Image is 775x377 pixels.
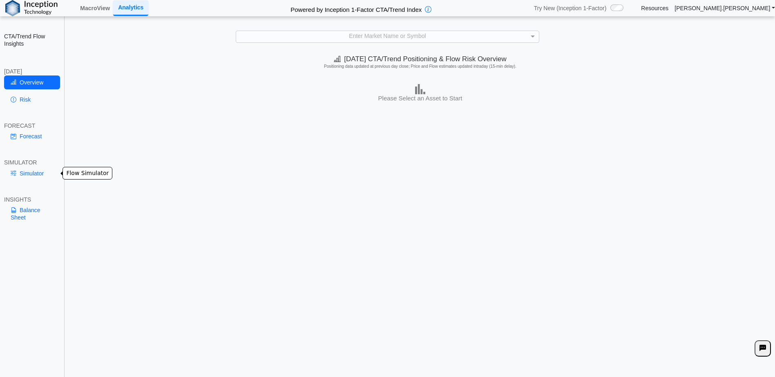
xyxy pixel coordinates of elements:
a: Balance Sheet [4,203,60,224]
a: Risk [4,93,60,106]
div: SIMULATOR [4,159,60,166]
h3: Please Select an Asset to Start [67,94,773,102]
div: FORECAST [4,122,60,129]
a: MacroView [77,1,113,15]
div: [DATE] [4,68,60,75]
div: Enter Market Name or Symbol [236,31,539,42]
a: Analytics [113,0,148,16]
a: Resources [641,4,668,12]
div: Flow Simulator [63,167,112,180]
a: [PERSON_NAME].[PERSON_NAME] [674,4,775,12]
a: Overview [4,75,60,89]
h2: Powered by Inception 1-Factor CTA/Trend Index [287,2,425,14]
span: [DATE] CTA/Trend Positioning & Flow Risk Overview [334,55,506,63]
a: Forecast [4,129,60,143]
span: Try New (Inception 1-Factor) [534,4,607,12]
h2: CTA/Trend Flow Insights [4,33,60,47]
img: bar-chart.png [415,84,425,94]
div: INSIGHTS [4,196,60,203]
h5: Positioning data updated at previous day close; Price and Flow estimates updated intraday (15-min... [69,64,772,69]
a: Simulator [4,166,60,180]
